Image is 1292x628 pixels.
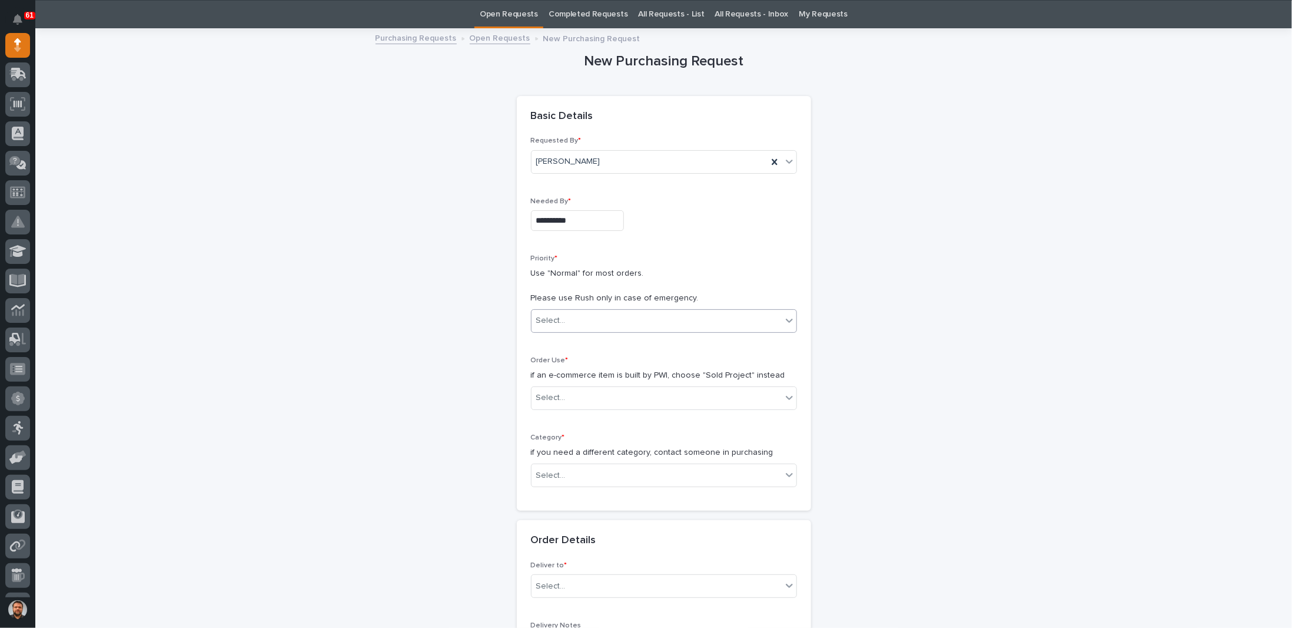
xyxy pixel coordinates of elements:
span: Needed By [531,198,572,205]
div: Select... [536,470,566,482]
button: Notifications [5,7,30,32]
a: My Requests [799,1,848,28]
a: Open Requests [480,1,538,28]
a: Open Requests [470,31,530,44]
p: if an e-commerce item is built by PWI, choose "Sold Project" instead [531,369,797,382]
span: Priority [531,255,558,262]
div: Select... [536,580,566,593]
div: Select... [536,392,566,404]
div: Select... [536,315,566,327]
span: Deliver to [531,562,567,569]
h2: Basic Details [531,110,593,123]
span: Requested By [531,137,582,144]
h1: New Purchasing Request [517,53,811,70]
a: All Requests - Inbox [715,1,789,28]
span: Order Use [531,357,569,364]
a: Completed Requests [549,1,627,28]
p: 61 [26,11,34,19]
h2: Order Details [531,534,596,547]
p: New Purchasing Request [543,31,640,44]
span: Category [531,434,565,441]
a: All Requests - List [638,1,704,28]
div: Notifications61 [15,14,30,33]
p: if you need a different category, contact someone in purchasing [531,447,797,459]
p: Use "Normal" for most orders. Please use Rush only in case of emergency. [531,267,797,304]
span: [PERSON_NAME] [536,156,600,168]
a: Purchasing Requests [376,31,457,44]
button: users-avatar [5,597,30,622]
